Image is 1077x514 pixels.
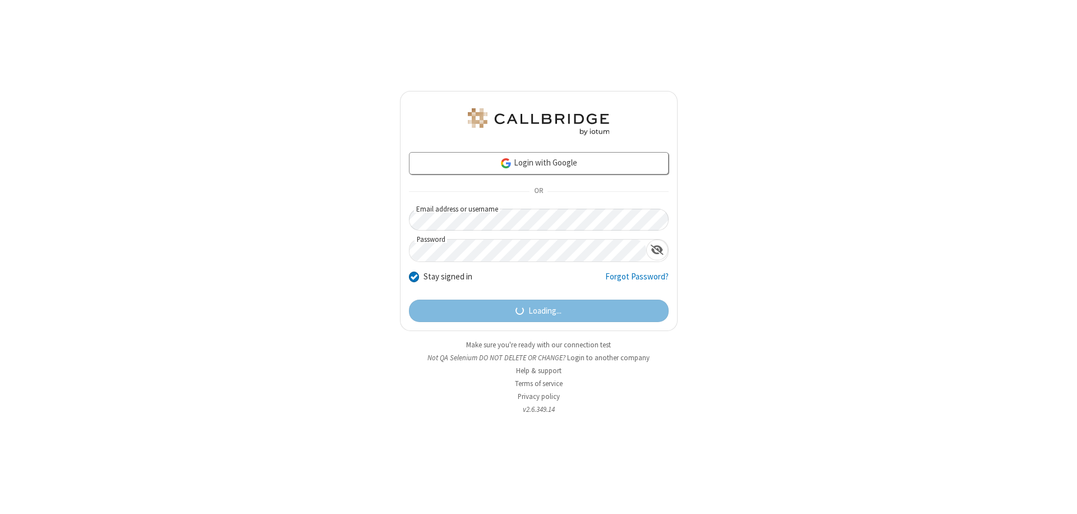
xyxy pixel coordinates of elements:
button: Loading... [409,300,669,322]
a: Login with Google [409,152,669,175]
a: Terms of service [515,379,563,388]
div: Show password [646,240,668,260]
label: Stay signed in [424,270,472,283]
input: Password [409,240,646,261]
input: Email address or username [409,209,669,231]
iframe: Chat [1049,485,1069,506]
a: Privacy policy [518,392,560,401]
a: Help & support [516,366,561,375]
img: QA Selenium DO NOT DELETE OR CHANGE [466,108,611,135]
li: Not QA Selenium DO NOT DELETE OR CHANGE? [400,352,678,363]
a: Forgot Password? [605,270,669,292]
li: v2.6.349.14 [400,404,678,415]
span: Loading... [528,305,561,318]
a: Make sure you're ready with our connection test [466,340,611,350]
img: google-icon.png [500,157,512,169]
span: OR [530,184,547,200]
button: Login to another company [567,352,650,363]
